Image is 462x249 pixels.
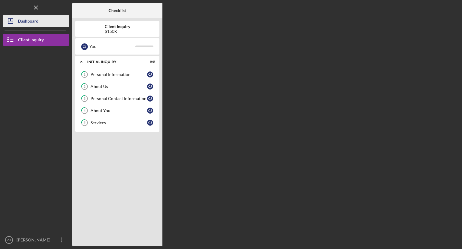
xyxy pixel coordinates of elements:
text: CJ [7,238,11,242]
a: 3Personal Contact InformationCJ [78,93,156,105]
tspan: 2 [84,85,85,89]
tspan: 4 [84,109,86,113]
tspan: 1 [84,73,85,77]
div: C J [147,108,153,114]
div: About You [91,108,147,113]
a: 1Personal InformationCJ [78,68,156,80]
div: About Us [91,84,147,89]
div: [PERSON_NAME] [15,234,54,247]
div: C J [147,120,153,126]
div: C J [81,43,88,50]
div: Services [91,120,147,125]
a: 2About UsCJ [78,80,156,93]
div: 0 / 5 [144,60,155,64]
div: Personal Information [91,72,147,77]
a: 5ServicesCJ [78,117,156,129]
tspan: 5 [84,121,85,125]
a: 4About YouCJ [78,105,156,117]
div: Dashboard [18,15,38,29]
div: $150K [105,29,130,34]
b: Checklist [109,8,126,13]
div: C J [147,71,153,77]
div: Personal Contact Information [91,96,147,101]
div: Client Inquiry [18,34,44,47]
div: You [89,41,135,52]
tspan: 3 [84,97,85,101]
div: Initial Inquiry [87,60,140,64]
div: C J [147,96,153,102]
button: Client Inquiry [3,34,69,46]
b: Client Inquiry [105,24,130,29]
div: C J [147,84,153,90]
button: CJ[PERSON_NAME] [3,234,69,246]
button: Dashboard [3,15,69,27]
